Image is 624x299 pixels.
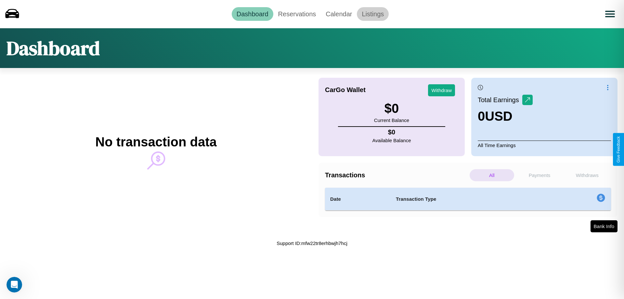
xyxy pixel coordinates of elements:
[325,171,468,179] h4: Transactions
[330,195,385,203] h4: Date
[232,7,273,21] a: Dashboard
[372,136,411,145] p: Available Balance
[277,239,347,248] p: Support ID: mfw22tr8erhbwjh7hcj
[601,5,619,23] button: Open menu
[478,109,533,124] h3: 0 USD
[357,7,389,21] a: Listings
[470,169,514,181] p: All
[372,129,411,136] h4: $ 0
[478,94,522,106] p: Total Earnings
[428,84,455,96] button: Withdraw
[321,7,357,21] a: Calendar
[6,35,100,61] h1: Dashboard
[374,116,409,125] p: Current Balance
[396,195,543,203] h4: Transaction Type
[616,136,621,163] div: Give Feedback
[6,277,22,292] iframe: Intercom live chat
[478,141,611,150] p: All Time Earnings
[95,135,216,149] h2: No transaction data
[374,101,409,116] h3: $ 0
[565,169,609,181] p: Withdraws
[325,86,366,94] h4: CarGo Wallet
[273,7,321,21] a: Reservations
[325,188,611,211] table: simple table
[591,220,617,232] button: Bank Info
[517,169,562,181] p: Payments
